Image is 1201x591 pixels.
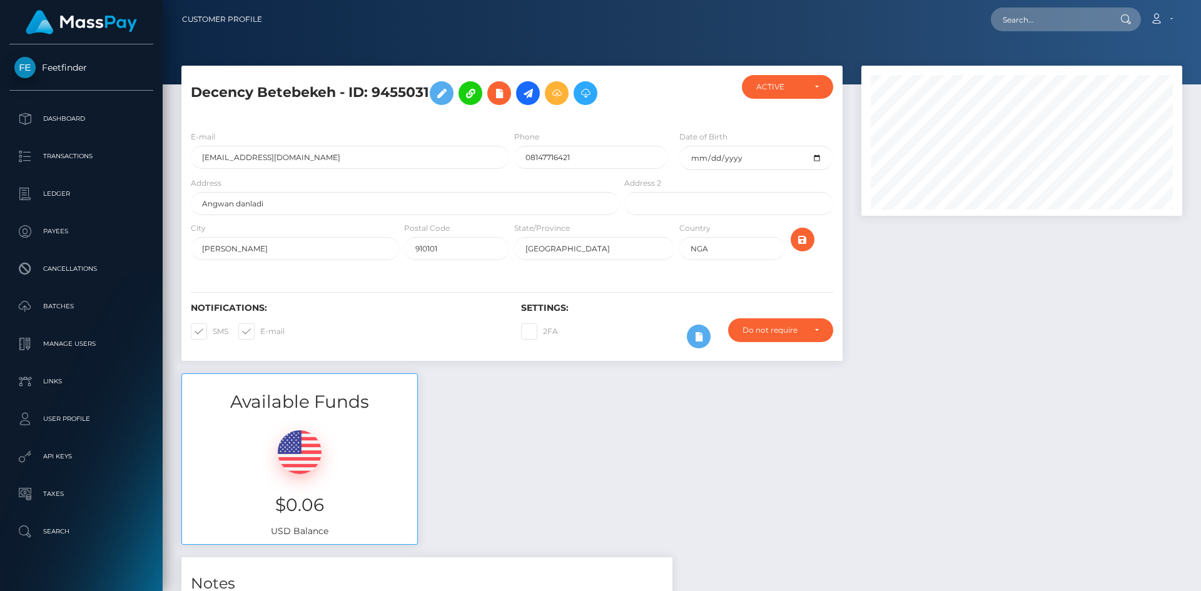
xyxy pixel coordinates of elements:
[9,328,153,360] a: Manage Users
[14,260,148,278] p: Cancellations
[182,6,262,33] a: Customer Profile
[238,323,285,340] label: E-mail
[9,103,153,134] a: Dashboard
[9,516,153,547] a: Search
[14,410,148,428] p: User Profile
[516,81,540,105] a: Initiate Payout
[182,415,417,544] div: USD Balance
[278,430,322,474] img: USD.png
[14,109,148,128] p: Dashboard
[9,253,153,285] a: Cancellations
[9,478,153,510] a: Taxes
[9,291,153,322] a: Batches
[756,82,804,92] div: ACTIVE
[9,216,153,247] a: Payees
[679,223,711,234] label: Country
[191,131,215,143] label: E-mail
[14,222,148,241] p: Payees
[742,75,833,99] button: ACTIVE
[191,178,221,189] label: Address
[9,178,153,210] a: Ledger
[14,184,148,203] p: Ledger
[191,75,612,111] h5: Decency Betebekeh - ID: 9455031
[514,131,539,143] label: Phone
[514,223,570,234] label: State/Province
[14,372,148,391] p: Links
[991,8,1108,31] input: Search...
[9,62,153,73] span: Feetfinder
[9,141,153,172] a: Transactions
[624,178,661,189] label: Address 2
[14,297,148,316] p: Batches
[191,303,502,313] h6: Notifications:
[14,335,148,353] p: Manage Users
[14,57,36,78] img: Feetfinder
[521,303,833,313] h6: Settings:
[191,493,408,517] h3: $0.06
[742,325,804,335] div: Do not require
[14,522,148,541] p: Search
[14,485,148,503] p: Taxes
[191,323,228,340] label: SMS
[191,223,206,234] label: City
[14,447,148,466] p: API Keys
[728,318,833,342] button: Do not require
[9,441,153,472] a: API Keys
[9,366,153,397] a: Links
[9,403,153,435] a: User Profile
[404,223,450,234] label: Postal Code
[679,131,727,143] label: Date of Birth
[521,323,558,340] label: 2FA
[14,147,148,166] p: Transactions
[26,10,137,34] img: MassPay Logo
[182,390,417,414] h3: Available Funds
